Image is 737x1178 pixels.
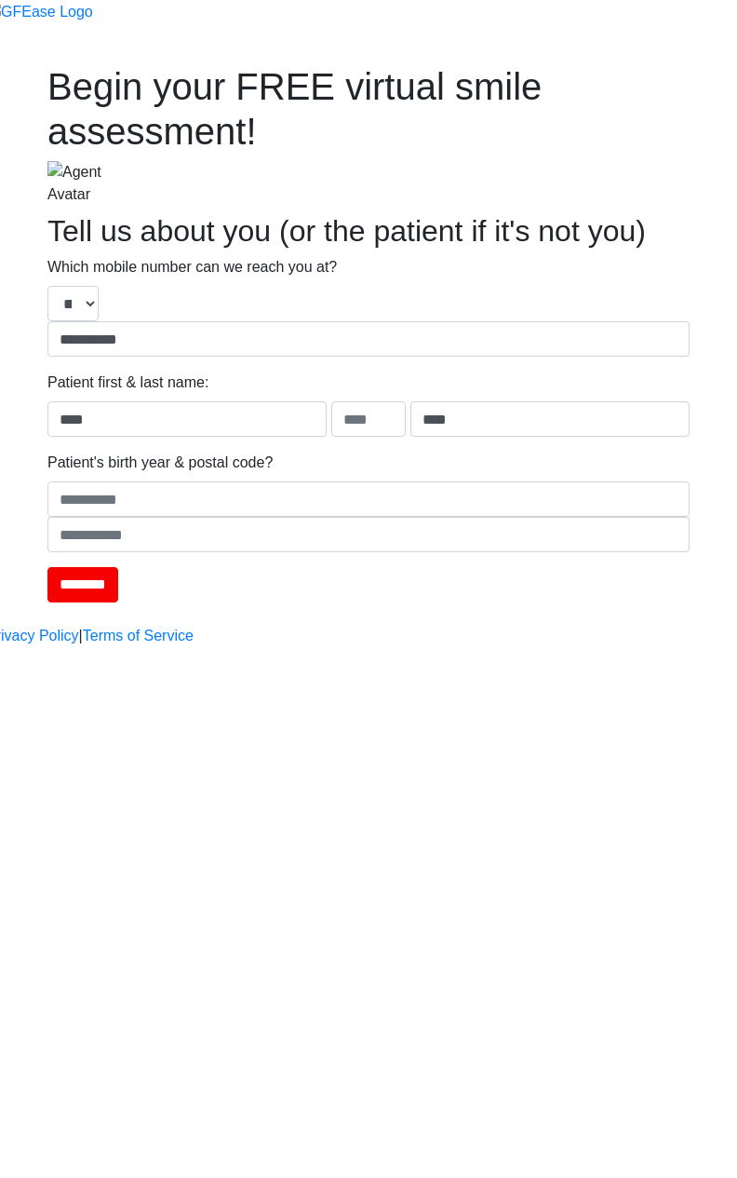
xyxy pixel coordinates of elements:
[79,625,83,647] a: |
[83,625,194,647] a: Terms of Service
[47,161,131,206] img: Agent Avatar
[47,213,690,249] h2: Tell us about you (or the patient if it's not you)
[47,452,273,474] label: Patient's birth year & postal code?
[47,372,208,394] label: Patient first & last name:
[47,64,690,154] h1: Begin your FREE virtual smile assessment!
[47,256,337,278] label: Which mobile number can we reach you at?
